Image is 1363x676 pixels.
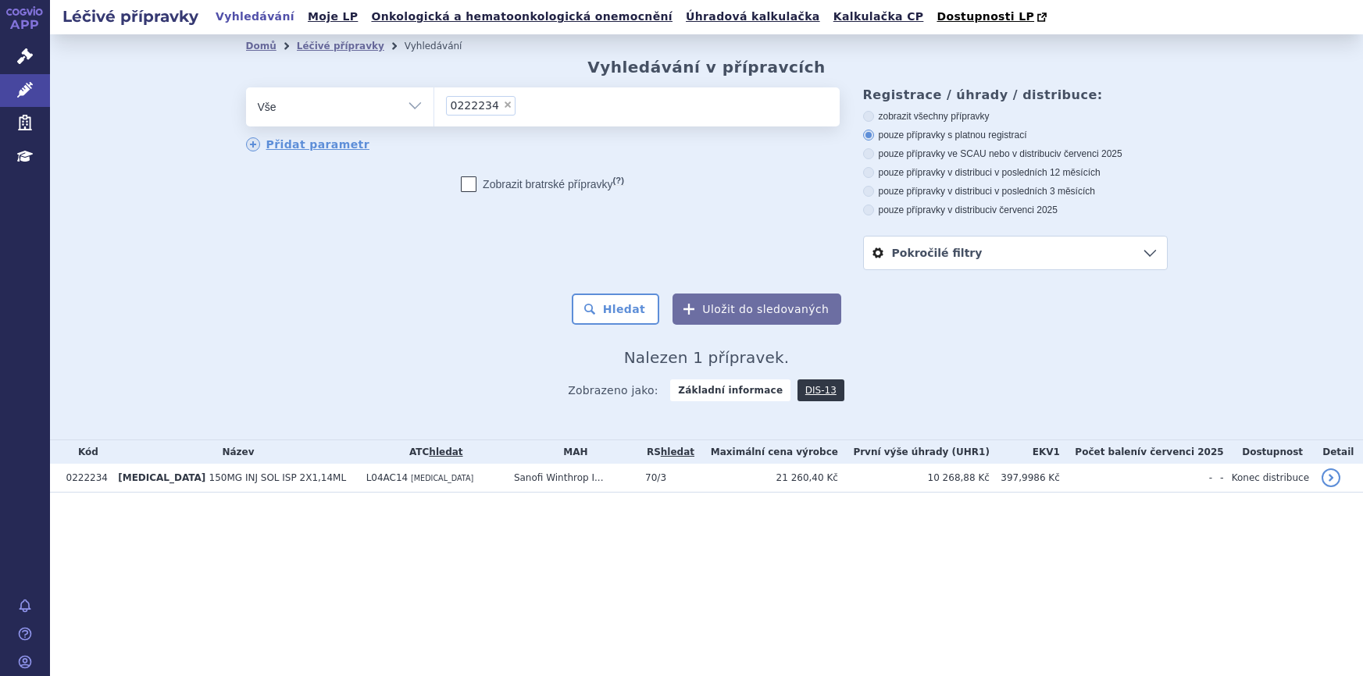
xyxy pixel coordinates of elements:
[863,148,1168,160] label: pouze přípravky ve SCAU nebo v distribuci
[429,447,462,457] a: hledat
[696,440,838,464] th: Maximální cena výrobce
[624,348,790,367] span: Nalezen 1 přípravek.
[797,379,844,401] a: DIS-13
[506,464,637,493] td: Sanofi Winthrop I...
[1140,447,1223,457] span: v červenci 2025
[1314,440,1363,464] th: Detail
[118,472,205,483] span: [MEDICAL_DATA]
[451,100,499,111] span: 0222234
[211,6,299,27] a: Vyhledávání
[696,464,838,493] td: 21 260,40 Kč
[59,440,111,464] th: Kód
[990,440,1060,464] th: EKV1
[359,440,506,464] th: ATC
[1057,148,1122,159] span: v červenci 2025
[838,464,990,493] td: 10 268,88 Kč
[59,464,111,493] td: 0222234
[863,166,1168,179] label: pouze přípravky v distribuci v posledních 12 měsících
[1060,440,1224,464] th: Počet balení
[1224,464,1314,493] td: Konec distribuce
[366,472,409,483] span: L04AC14
[670,379,790,401] strong: Základní informace
[863,110,1168,123] label: zobrazit všechny přípravky
[411,474,473,482] span: [MEDICAL_DATA]
[520,95,529,115] input: 0222234
[50,5,211,27] h2: Léčivé přípravky
[681,6,825,27] a: Úhradová kalkulačka
[297,41,384,52] a: Léčivé přípravky
[110,440,358,464] th: Název
[246,137,370,151] a: Přidat parametr
[637,440,696,464] th: RS
[863,185,1168,197] label: pouze přípravky v distribuci v posledních 3 měsících
[461,176,624,192] label: Zobrazit bratrské přípravky
[1224,440,1314,464] th: Dostupnost
[503,100,512,109] span: ×
[1322,468,1340,487] a: detail
[246,41,277,52] a: Domů
[829,6,929,27] a: Kalkulačka CP
[613,176,624,186] abbr: (?)
[572,294,660,325] button: Hledat
[838,440,990,464] th: První výše úhrady (UHR1)
[932,6,1054,28] a: Dostupnosti LP
[645,472,666,483] span: 70/3
[992,205,1058,215] span: v červenci 2025
[366,6,677,27] a: Onkologická a hematoonkologická onemocnění
[587,58,826,76] h2: Vyhledávání v přípravcích
[661,447,694,457] a: hledat
[863,204,1168,216] label: pouze přípravky v distribuci
[1060,464,1212,493] td: -
[568,379,658,401] span: Zobrazeno jako:
[1212,464,1224,493] td: -
[864,237,1167,269] a: Pokročilé filtry
[673,294,841,325] button: Uložit do sledovaných
[863,129,1168,141] label: pouze přípravky s platnou registrací
[863,87,1168,102] h3: Registrace / úhrady / distribuce:
[506,440,637,464] th: MAH
[937,10,1034,23] span: Dostupnosti LP
[990,464,1060,493] td: 397,9986 Kč
[303,6,362,27] a: Moje LP
[405,34,483,58] li: Vyhledávání
[209,472,347,483] span: 150MG INJ SOL ISP 2X1,14ML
